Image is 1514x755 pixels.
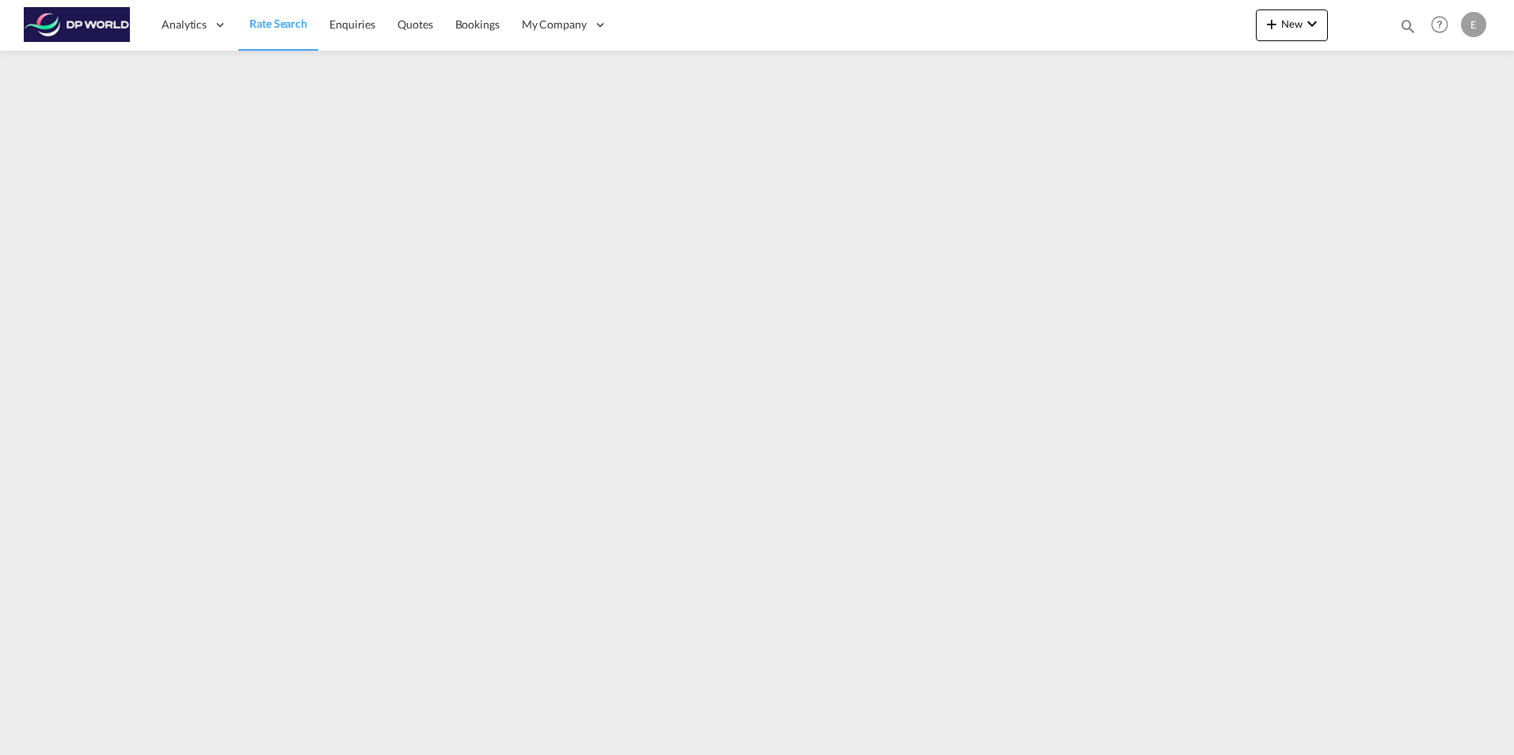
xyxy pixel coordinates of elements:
[1426,11,1453,38] span: Help
[1426,11,1461,40] div: Help
[1461,12,1486,37] div: E
[1399,17,1417,35] md-icon: icon-magnify
[455,17,500,31] span: Bookings
[1262,14,1281,33] md-icon: icon-plus 400-fg
[1303,14,1322,33] md-icon: icon-chevron-down
[24,7,131,43] img: c08ca190194411f088ed0f3ba295208c.png
[1256,9,1328,41] button: icon-plus 400-fgNewicon-chevron-down
[1262,17,1322,30] span: New
[398,17,432,31] span: Quotes
[249,17,307,30] span: Rate Search
[162,17,207,32] span: Analytics
[329,17,375,31] span: Enquiries
[522,17,587,32] span: My Company
[1399,17,1417,41] div: icon-magnify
